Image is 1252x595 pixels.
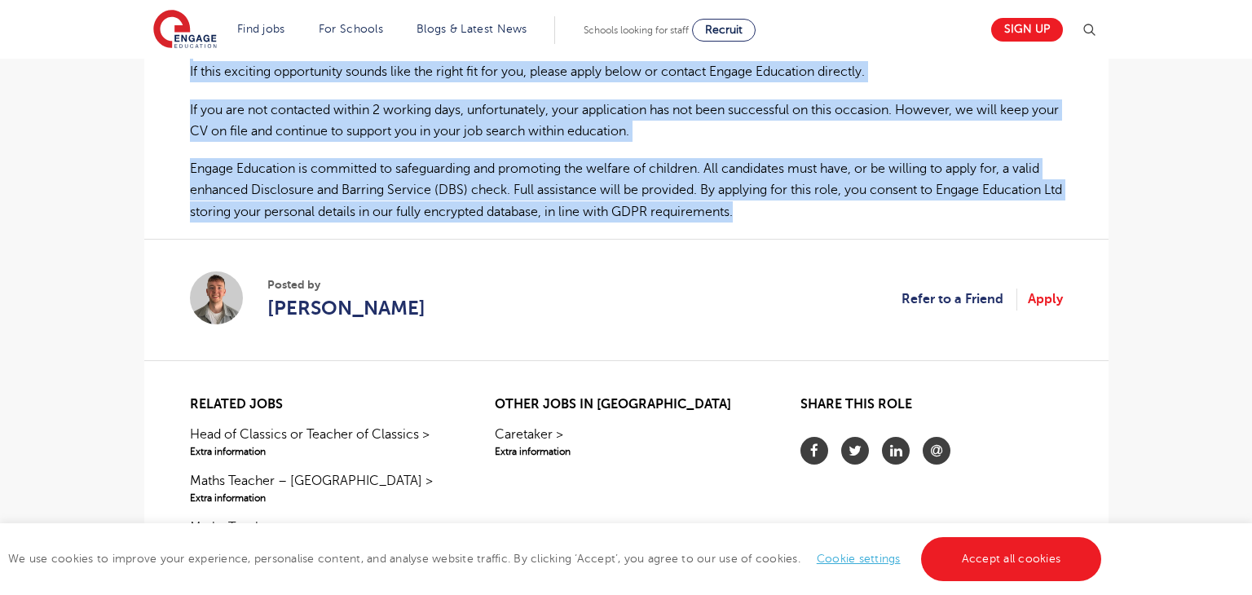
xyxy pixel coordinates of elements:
h2: Related jobs [190,397,452,412]
a: Refer to a Friend [902,289,1017,310]
a: [PERSON_NAME] [267,293,425,323]
p: Engage Education is committed to safeguarding and promoting the welfare of children. All candidat... [190,158,1063,223]
span: Posted by [267,276,425,293]
span: Recruit [705,24,743,36]
h2: Share this role [800,397,1062,421]
a: Blogs & Latest News [417,23,527,35]
a: Caretaker >Extra information [495,425,756,459]
h2: Other jobs in [GEOGRAPHIC_DATA] [495,397,756,412]
a: For Schools [319,23,383,35]
span: We use cookies to improve your experience, personalise content, and analyse website traffic. By c... [8,553,1105,565]
span: Extra information [495,444,756,459]
a: Maths Teacher – [GEOGRAPHIC_DATA] >Extra information [190,471,452,505]
a: Accept all cookies [921,537,1102,581]
span: Extra information [190,491,452,505]
p: If you are not contacted within 2 working days, unfortunately, your application has not been succ... [190,99,1063,143]
a: Maths Teacher >Extra information [190,518,452,552]
a: Cookie settings [817,553,901,565]
img: Engage Education [153,10,217,51]
a: Apply [1028,289,1063,310]
a: Head of Classics or Teacher of Classics >Extra information [190,425,452,459]
span: Schools looking for staff [584,24,689,36]
a: Find jobs [237,23,285,35]
span: Extra information [190,444,452,459]
a: Recruit [692,19,756,42]
a: Sign up [991,18,1063,42]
